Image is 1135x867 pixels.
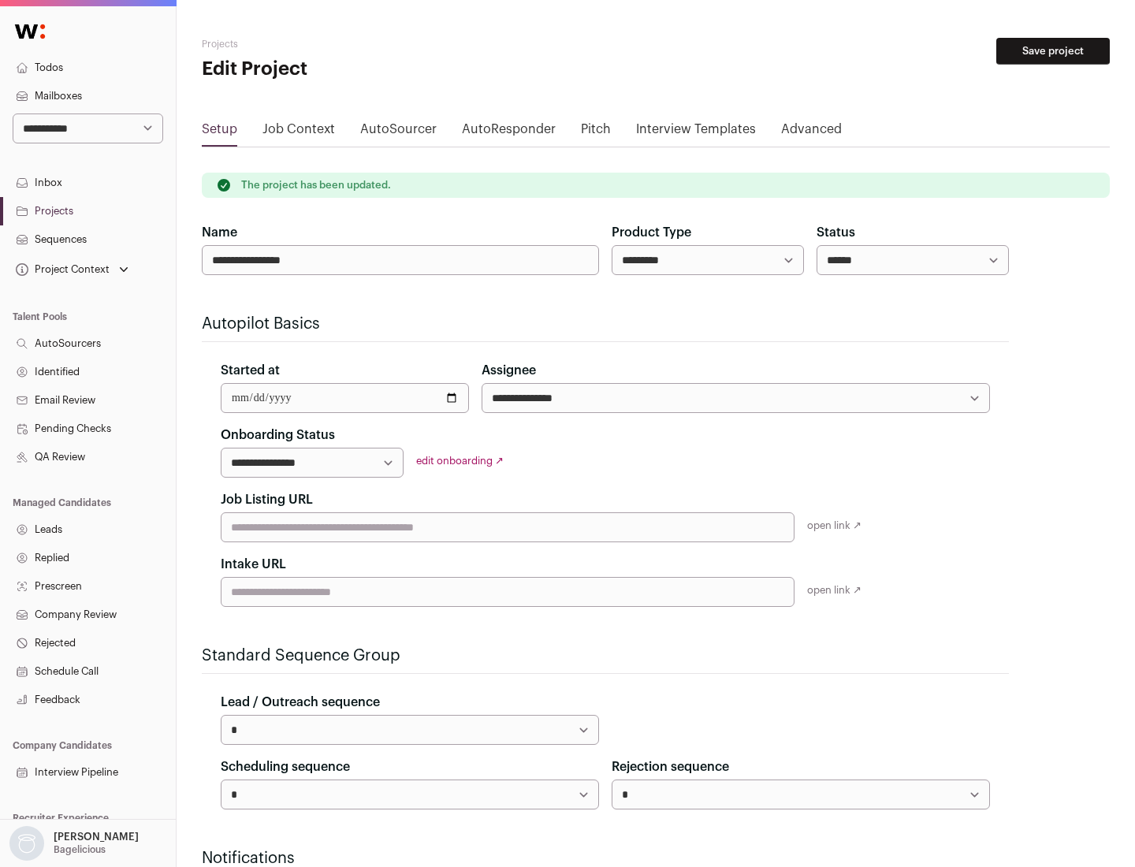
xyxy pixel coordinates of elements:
a: Job Context [262,120,335,145]
label: Product Type [612,223,691,242]
button: Open dropdown [6,826,142,861]
a: Setup [202,120,237,145]
p: The project has been updated. [241,179,391,192]
label: Onboarding Status [221,426,335,445]
label: Started at [221,361,280,380]
label: Job Listing URL [221,490,313,509]
h2: Standard Sequence Group [202,645,1009,667]
a: AutoResponder [462,120,556,145]
p: [PERSON_NAME] [54,831,139,843]
h1: Edit Project [202,57,504,82]
label: Rejection sequence [612,757,729,776]
label: Lead / Outreach sequence [221,693,380,712]
label: Intake URL [221,555,286,574]
a: Advanced [781,120,842,145]
img: nopic.png [9,826,44,861]
a: AutoSourcer [360,120,437,145]
label: Scheduling sequence [221,757,350,776]
label: Status [817,223,855,242]
h2: Autopilot Basics [202,313,1009,335]
button: Open dropdown [13,259,132,281]
a: Pitch [581,120,611,145]
a: edit onboarding ↗ [416,456,504,466]
label: Assignee [482,361,536,380]
p: Bagelicious [54,843,106,856]
button: Save project [996,38,1110,65]
h2: Projects [202,38,504,50]
div: Project Context [13,263,110,276]
a: Interview Templates [636,120,756,145]
img: Wellfound [6,16,54,47]
label: Name [202,223,237,242]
